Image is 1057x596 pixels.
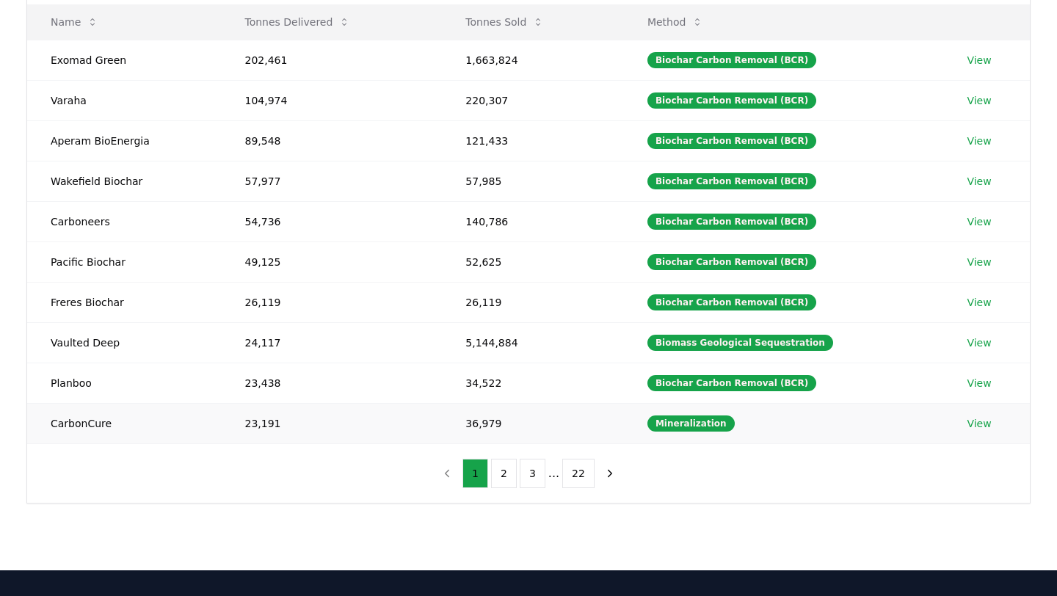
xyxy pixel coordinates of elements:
[442,161,624,201] td: 57,985
[967,295,991,310] a: View
[221,322,442,363] td: 24,117
[221,363,442,403] td: 23,438
[221,161,442,201] td: 57,977
[221,282,442,322] td: 26,119
[221,241,442,282] td: 49,125
[548,465,559,482] li: ...
[442,201,624,241] td: 140,786
[27,201,221,241] td: Carboneers
[647,335,833,351] div: Biomass Geological Sequestration
[967,214,991,229] a: View
[597,459,622,488] button: next page
[442,241,624,282] td: 52,625
[27,241,221,282] td: Pacific Biochar
[647,415,735,432] div: Mineralization
[27,120,221,161] td: Aperam BioEnergia
[27,161,221,201] td: Wakefield Biochar
[967,53,991,68] a: View
[27,403,221,443] td: CarbonCure
[647,294,816,310] div: Biochar Carbon Removal (BCR)
[454,7,556,37] button: Tonnes Sold
[442,322,624,363] td: 5,144,884
[647,254,816,270] div: Biochar Carbon Removal (BCR)
[442,80,624,120] td: 220,307
[221,403,442,443] td: 23,191
[647,173,816,189] div: Biochar Carbon Removal (BCR)
[647,92,816,109] div: Biochar Carbon Removal (BCR)
[647,133,816,149] div: Biochar Carbon Removal (BCR)
[27,40,221,80] td: Exomad Green
[442,403,624,443] td: 36,979
[967,416,991,431] a: View
[967,134,991,148] a: View
[967,174,991,189] a: View
[562,459,595,488] button: 22
[967,335,991,350] a: View
[520,459,545,488] button: 3
[27,363,221,403] td: Planboo
[27,80,221,120] td: Varaha
[221,120,442,161] td: 89,548
[636,7,716,37] button: Method
[233,7,362,37] button: Tonnes Delivered
[221,201,442,241] td: 54,736
[647,375,816,391] div: Biochar Carbon Removal (BCR)
[27,282,221,322] td: Freres Biochar
[221,80,442,120] td: 104,974
[442,363,624,403] td: 34,522
[647,214,816,230] div: Biochar Carbon Removal (BCR)
[967,255,991,269] a: View
[491,459,517,488] button: 2
[462,459,488,488] button: 1
[27,322,221,363] td: Vaulted Deep
[442,120,624,161] td: 121,433
[647,52,816,68] div: Biochar Carbon Removal (BCR)
[39,7,110,37] button: Name
[221,40,442,80] td: 202,461
[442,40,624,80] td: 1,663,824
[967,93,991,108] a: View
[442,282,624,322] td: 26,119
[967,376,991,390] a: View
